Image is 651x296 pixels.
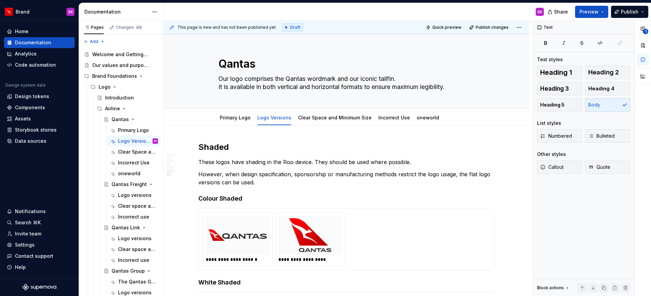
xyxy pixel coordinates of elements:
span: Share [554,8,568,15]
div: Logo versions [118,289,152,296]
h4: White Shaded [198,278,495,287]
a: Storybook stories [4,124,75,135]
div: Components [15,104,45,111]
a: Settings [4,240,75,250]
p: However, when design specification, sponsorship or manufacturing methods restrict the logo usage,... [198,170,495,186]
button: Quote [585,160,631,174]
span: Callout [540,164,564,170]
div: Contact support [15,253,53,259]
a: Clear space and minimum size [107,201,161,211]
div: Brand [16,8,29,15]
a: Qantas Group [101,266,161,276]
div: Clear Space and Minimum Size [295,110,374,124]
button: Callout [537,160,583,174]
div: Documentation [84,8,149,15]
div: Qantas Freight [112,181,147,188]
a: Clear space and minimum size [107,244,161,255]
span: Quick preview [432,25,461,30]
div: Storybook stories [15,127,57,133]
div: oneworld [118,170,140,177]
p: These logos have shading in the Roo device. They should be used where possible. [198,158,495,166]
a: Incorrect Use [107,157,161,168]
a: Code automation [4,60,75,70]
a: Design tokens [4,91,75,102]
div: Changes [116,25,143,30]
a: Welcome and Getting Started [81,49,161,60]
span: 69 [135,25,143,30]
span: Heading 2 [588,69,619,76]
a: Logo versions [107,190,161,201]
a: Logo VersionsSK [107,136,161,146]
span: Heading 3 [540,85,569,92]
div: Introduction [105,94,134,101]
span: Publish changes [476,25,509,30]
button: Contact support [4,251,75,261]
div: Help [15,264,26,271]
div: Qantas Group [112,268,145,274]
a: The Qantas Group logo [107,276,161,287]
button: Add [81,37,107,46]
button: Publish changes [467,23,512,32]
div: List styles [537,120,561,127]
div: Text styles [537,56,563,63]
div: Design tokens [15,93,49,100]
img: 6b187050-a3ed-48aa-8485-808e17fcee26.png [5,8,13,16]
div: oneworld [414,110,442,124]
a: Analytics [4,48,75,59]
button: Numbered [537,129,583,143]
a: Incorrect use [107,255,161,266]
a: Home [4,26,75,37]
div: Settings [15,242,35,248]
span: Add [90,39,98,44]
button: Search ⌘K [4,217,75,228]
div: Notifications [15,208,46,215]
div: Home [15,28,28,35]
div: Logo Versions [118,138,151,144]
div: Code automation [15,62,56,68]
svg: Supernova Logo [22,284,56,291]
textarea: Qantas [217,56,473,72]
button: Share [544,6,572,18]
div: SK [154,138,157,144]
a: oneworld [107,168,161,179]
div: Primary Logo [118,127,149,134]
div: Airline [105,105,120,112]
div: Brand Foundations [81,71,161,82]
button: BrandSK [1,4,77,19]
span: Quote [588,164,610,170]
div: Logo [99,84,111,90]
div: Clear space and minimum size [118,203,157,209]
a: Logo versions [107,233,161,244]
a: Data sources [4,136,75,146]
span: Heading 1 [540,69,572,76]
div: SK [537,9,542,15]
span: Preview [579,8,598,15]
button: Heading 2 [585,66,631,79]
div: Documentation [15,39,51,46]
div: Incorrect use [118,213,149,220]
a: Incorrect use [107,211,161,222]
div: Our values and purpose [92,62,148,69]
div: Logo versions [118,235,152,242]
button: Help [4,262,75,273]
button: Bulleted [585,129,631,143]
span: Draft [290,25,300,30]
div: Clear Space and Minimum Size [118,149,157,155]
div: Incorrect use [118,257,149,264]
div: Search ⌘K [15,219,41,226]
a: Qantas Link [101,222,161,233]
a: Qantas [101,114,161,125]
div: Brand Foundations [92,73,137,79]
button: Preview [575,6,608,18]
span: This page is new and has not been published yet. [177,25,277,30]
span: Bulleted [588,133,615,139]
a: Primary Logo [107,125,161,136]
div: Design system data [5,83,45,88]
div: The Qantas Group logo [118,278,157,285]
span: 1 [643,29,648,34]
div: Primary Logo [217,110,253,124]
a: Clear Space and Minimum Size [298,115,372,120]
button: Heading 3 [537,82,583,95]
div: Analytics [15,50,37,57]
